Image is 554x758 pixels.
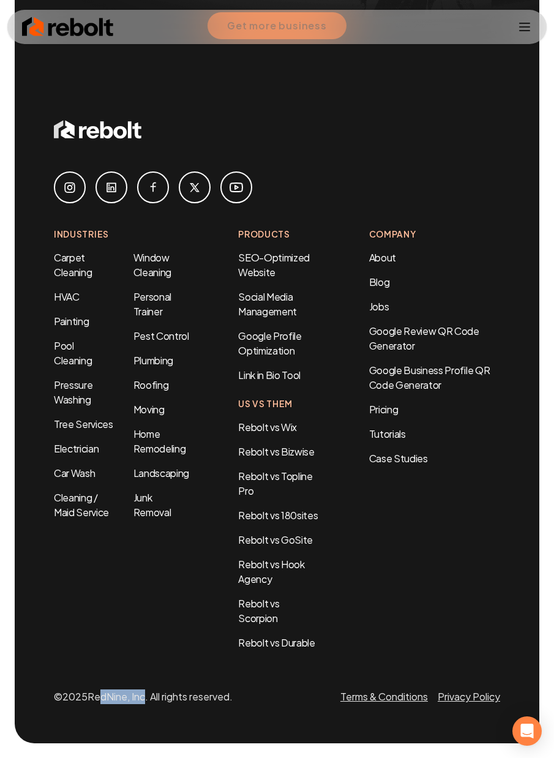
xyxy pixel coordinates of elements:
a: Electrician [54,442,99,455]
a: Personal Trainer [133,290,171,318]
a: Rebolt vs Wix [238,421,297,433]
a: Landscaping [133,467,189,479]
a: Moving [133,403,165,416]
a: Tutorials [369,427,500,441]
a: Blog [369,276,390,288]
img: Rebolt Logo [22,15,114,39]
a: Rebolt vs GoSite [238,533,313,546]
a: Jobs [369,300,389,313]
a: Google Review QR Code Generator [369,325,479,352]
a: Social Media Management [238,290,297,318]
a: Home Remodeling [133,427,186,455]
p: © 2025 RedNine, Inc. All rights reserved. [54,689,233,704]
a: About [369,251,396,264]
a: Rebolt vs Topline Pro [238,470,313,497]
a: SEO-Optimized Website [238,251,310,279]
h4: Products [238,228,320,241]
button: Toggle mobile menu [517,20,532,34]
a: Link in Bio Tool [238,369,301,381]
a: Rebolt vs Scorpion [238,597,279,625]
a: Plumbing [133,354,173,367]
a: Pressure Washing [54,378,92,406]
a: Terms & Conditions [340,690,428,703]
a: Car Wash [54,467,95,479]
a: Case Studies [369,451,500,466]
a: Google Profile Optimization [238,329,302,357]
div: Open Intercom Messenger [512,716,542,746]
a: Junk Removal [133,491,171,519]
a: Privacy Policy [438,690,500,703]
a: HVAC [54,290,80,303]
h4: Us Vs Them [238,397,320,410]
a: Roofing [133,378,169,391]
a: Pricing [369,402,500,417]
a: Google Business Profile QR Code Generator [369,364,490,391]
h4: Company [369,228,500,241]
a: Rebolt vs Durable [238,636,315,649]
a: Rebolt vs Hook Agency [238,558,305,585]
h4: Industries [54,228,189,241]
a: Painting [54,315,89,328]
a: Pool Cleaning [54,339,92,367]
a: Tree Services [54,418,113,430]
a: Cleaning / Maid Service [54,491,109,519]
a: Rebolt vs 180sites [238,509,318,522]
a: Carpet Cleaning [54,251,92,279]
a: Pest Control [133,329,189,342]
a: Rebolt vs Bizwise [238,445,315,458]
a: Window Cleaning [133,251,171,279]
